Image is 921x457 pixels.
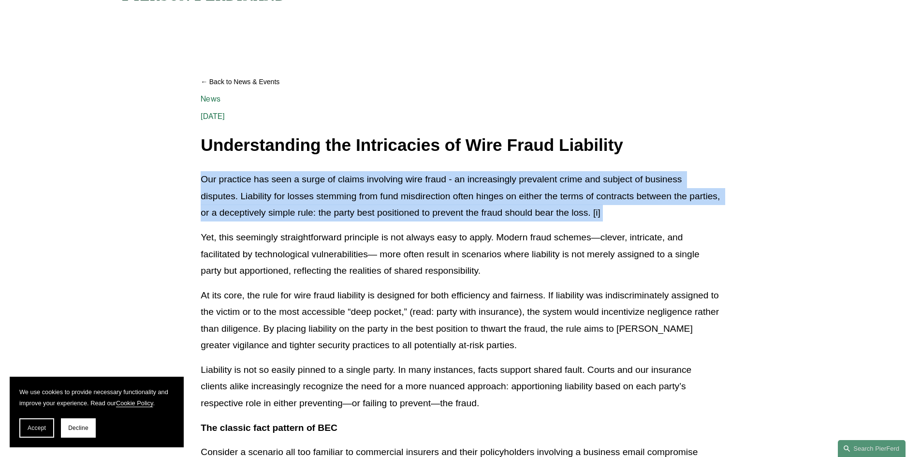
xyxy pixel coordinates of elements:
[201,287,720,354] p: At its core, the rule for wire fraud liability is designed for both efficiency and fairness. If l...
[201,229,720,280] p: Yet, this seemingly straightforward principle is not always easy to apply. Modern fraud schemes—c...
[116,399,153,407] a: Cookie Policy
[10,377,184,447] section: Cookie banner
[201,74,720,90] a: Back to News & Events
[201,171,720,221] p: Our practice has seen a surge of claims involving wire fraud - an increasingly prevalent crime an...
[68,425,88,431] span: Decline
[61,418,96,438] button: Decline
[19,386,174,409] p: We use cookies to provide necessary functionality and improve your experience. Read our .
[201,136,720,155] h1: Understanding the Intricacies of Wire Fraud Liability
[201,423,337,433] strong: The classic fact pattern of BEC
[28,425,46,431] span: Accept
[201,362,720,412] p: Liability is not so easily pinned to a single party. In many instances, facts support shared faul...
[838,440,906,457] a: Search this site
[19,418,54,438] button: Accept
[201,94,220,103] a: News
[201,112,225,121] span: [DATE]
